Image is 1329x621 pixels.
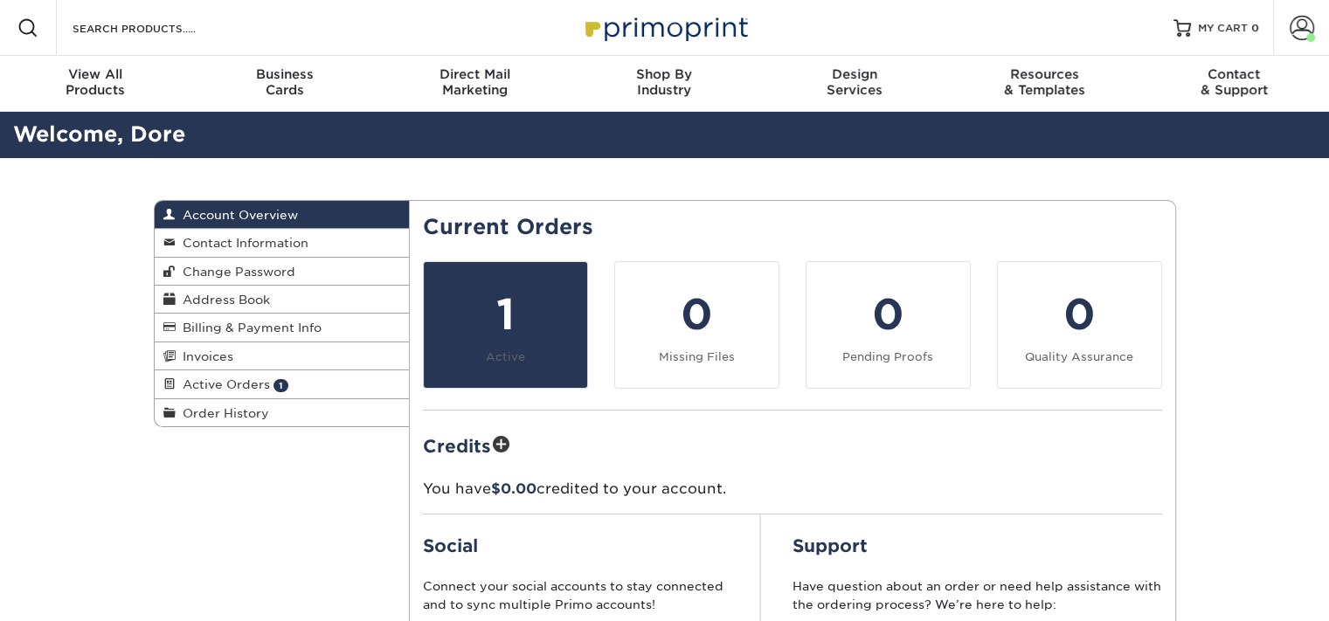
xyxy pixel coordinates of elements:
a: Change Password [155,258,410,286]
small: Missing Files [659,350,735,363]
a: Direct MailMarketing [380,56,570,112]
p: You have credited to your account. [423,479,1162,500]
a: Account Overview [155,201,410,229]
small: Active [486,350,525,363]
span: Active Orders [176,377,270,391]
span: 0 [1251,22,1259,34]
small: Pending Proofs [842,350,933,363]
span: Direct Mail [380,66,570,82]
div: & Templates [949,66,1139,98]
a: 1 Active [423,261,588,389]
div: Services [759,66,949,98]
div: & Support [1139,66,1329,98]
small: Quality Assurance [1025,350,1133,363]
p: Connect your social accounts to stay connected and to sync multiple Primo accounts! [423,577,729,613]
div: 1 [434,283,577,346]
span: Invoices [176,349,233,363]
a: 0 Pending Proofs [806,261,971,389]
a: Contact& Support [1139,56,1329,112]
a: Order History [155,399,410,426]
a: Address Book [155,286,410,314]
a: DesignServices [759,56,949,112]
h2: Social [423,535,729,556]
a: Invoices [155,342,410,370]
h2: Support [793,535,1162,556]
h2: Credits [423,431,1162,459]
div: 0 [626,283,768,346]
a: Shop ByIndustry [570,56,759,112]
span: Business [190,66,379,82]
span: MY CART [1198,21,1248,36]
a: Active Orders 1 [155,370,410,398]
span: Order History [176,406,269,420]
img: Primoprint [578,9,752,46]
span: Resources [949,66,1139,82]
h2: Current Orders [423,215,1162,240]
a: 0 Quality Assurance [997,261,1162,389]
span: 1 [273,379,288,392]
a: Resources& Templates [949,56,1139,112]
span: Address Book [176,293,270,307]
div: Industry [570,66,759,98]
span: Shop By [570,66,759,82]
input: SEARCH PRODUCTS..... [71,17,241,38]
span: Contact [1139,66,1329,82]
span: Contact Information [176,236,308,250]
span: Account Overview [176,208,298,222]
p: Have question about an order or need help assistance with the ordering process? We’re here to help: [793,577,1162,613]
div: 0 [1008,283,1151,346]
div: 0 [817,283,959,346]
a: Contact Information [155,229,410,257]
span: Billing & Payment Info [176,321,322,335]
div: Cards [190,66,379,98]
span: Design [759,66,949,82]
a: Billing & Payment Info [155,314,410,342]
a: BusinessCards [190,56,379,112]
span: Change Password [176,265,295,279]
a: 0 Missing Files [614,261,779,389]
div: Marketing [380,66,570,98]
span: $0.00 [491,480,536,497]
